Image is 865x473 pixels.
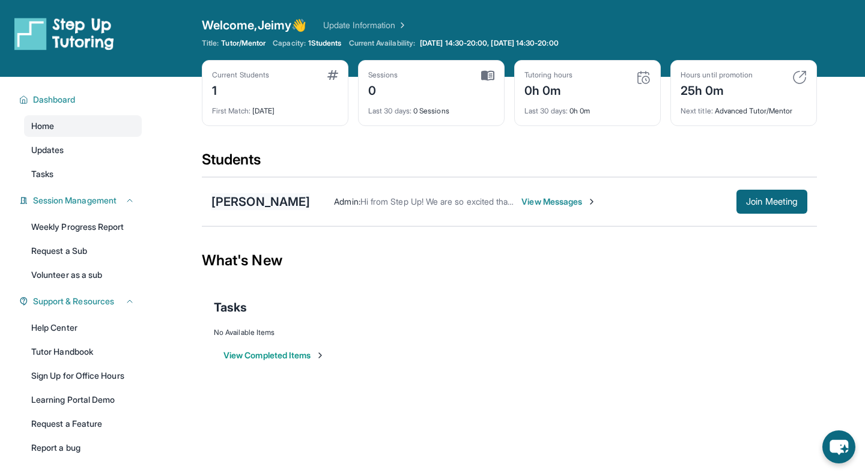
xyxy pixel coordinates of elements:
[681,99,807,116] div: Advanced Tutor/Mentor
[212,106,250,115] span: First Match :
[202,38,219,48] span: Title:
[308,38,342,48] span: 1 Students
[223,349,325,361] button: View Completed Items
[24,216,142,238] a: Weekly Progress Report
[211,193,310,210] div: [PERSON_NAME]
[521,196,596,208] span: View Messages
[214,299,247,316] span: Tasks
[202,17,306,34] span: Welcome, Jeimy 👋
[273,38,306,48] span: Capacity:
[202,150,817,176] div: Students
[417,38,561,48] a: [DATE] 14:30-20:00, [DATE] 14:30-20:00
[24,264,142,286] a: Volunteer as a sub
[212,80,269,99] div: 1
[212,70,269,80] div: Current Students
[368,80,398,99] div: 0
[214,328,805,337] div: No Available Items
[202,234,817,287] div: What's New
[681,80,753,99] div: 25h 0m
[24,317,142,339] a: Help Center
[395,19,407,31] img: Chevron Right
[587,197,596,206] img: Chevron-Right
[323,19,407,31] a: Update Information
[24,163,142,185] a: Tasks
[24,139,142,161] a: Updates
[524,106,568,115] span: Last 30 days :
[24,365,142,387] a: Sign Up for Office Hours
[746,198,798,205] span: Join Meeting
[33,295,114,307] span: Support & Resources
[24,437,142,459] a: Report a bug
[368,106,411,115] span: Last 30 days :
[31,144,64,156] span: Updates
[212,99,338,116] div: [DATE]
[636,70,651,85] img: card
[24,389,142,411] a: Learning Portal Demo
[822,430,855,463] button: chat-button
[524,70,572,80] div: Tutoring hours
[24,240,142,262] a: Request a Sub
[28,94,135,106] button: Dashboard
[349,38,415,48] span: Current Availability:
[221,38,266,48] span: Tutor/Mentor
[33,194,117,206] span: Session Management
[736,190,807,214] button: Join Meeting
[28,194,135,206] button: Session Management
[368,70,398,80] div: Sessions
[14,17,114,50] img: logo
[31,120,54,132] span: Home
[334,196,360,206] span: Admin :
[681,70,753,80] div: Hours until promotion
[28,295,135,307] button: Support & Resources
[24,115,142,137] a: Home
[524,80,572,99] div: 0h 0m
[24,341,142,363] a: Tutor Handbook
[24,413,142,435] a: Request a Feature
[681,106,713,115] span: Next title :
[327,70,338,80] img: card
[481,70,494,81] img: card
[368,99,494,116] div: 0 Sessions
[792,70,807,85] img: card
[33,94,76,106] span: Dashboard
[31,168,53,180] span: Tasks
[420,38,559,48] span: [DATE] 14:30-20:00, [DATE] 14:30-20:00
[524,99,651,116] div: 0h 0m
